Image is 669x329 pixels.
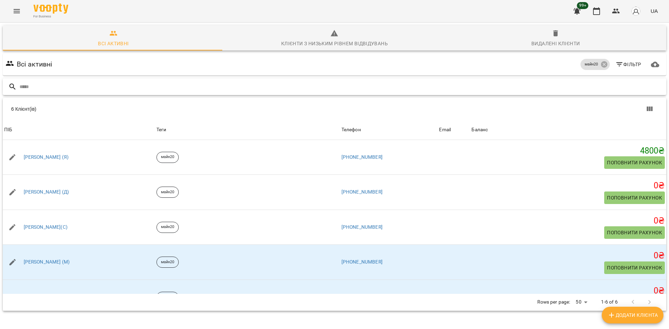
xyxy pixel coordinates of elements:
h6: Всі активні [17,59,53,70]
p: майн20 [161,259,175,265]
h5: 0 ₴ [471,250,665,261]
a: [PERSON_NAME] (Я) [24,154,69,161]
div: 50 [573,297,590,307]
p: майн20 [585,62,598,68]
span: Поповнити рахунок [607,158,662,167]
a: [PERSON_NAME] (М) [24,259,70,266]
p: майн20 [161,224,175,230]
div: Всі активні [98,39,129,48]
p: майн20 [161,154,175,160]
div: Клієнти з низьким рівнем відвідувань [281,39,388,48]
h5: 4800 ₴ [471,146,665,156]
h5: 0 ₴ [471,285,665,296]
div: Видалені клієнти [531,39,580,48]
a: [PERSON_NAME](С) [24,224,68,231]
div: майн20 [580,59,610,70]
div: Баланс [471,126,488,134]
div: Телефон [341,126,361,134]
button: Поповнити рахунок [604,191,665,204]
div: майн20 [156,152,179,163]
div: Теги [156,126,339,134]
img: Voopty Logo [33,3,68,14]
a: [PHONE_NUMBER] [341,154,383,160]
span: Поповнити рахунок [607,194,662,202]
button: Фільтр [613,58,644,71]
div: майн20 [156,257,179,268]
h5: 0 ₴ [471,180,665,191]
div: Sort [471,126,488,134]
div: майн20 [156,292,179,303]
button: Додати клієнта [602,307,663,323]
p: майн20 [161,189,175,195]
button: UA [648,5,661,17]
span: Додати клієнта [607,311,658,319]
span: Email [439,126,469,134]
p: Rows per page: [537,299,570,306]
span: Фільтр [615,60,641,69]
button: Показати колонки [641,101,658,117]
div: майн20 [156,222,179,233]
button: Поповнити рахунок [604,156,665,169]
button: Поповнити рахунок [604,226,665,239]
button: Menu [8,3,25,19]
img: avatar_s.png [631,6,641,16]
span: For Business [33,14,68,19]
div: ПІБ [4,126,12,134]
div: 6 Клієнт(ів) [11,105,339,112]
div: Table Toolbar [3,98,666,120]
p: 1-6 of 6 [601,299,618,306]
button: Поповнити рахунок [604,261,665,274]
a: [PHONE_NUMBER] [341,189,383,195]
span: Баланс [471,126,665,134]
a: [PERSON_NAME] (Д) [24,189,69,196]
div: Sort [439,126,451,134]
div: Email [439,126,451,134]
a: [PHONE_NUMBER] [341,224,383,230]
span: Телефон [341,126,437,134]
span: UA [651,7,658,15]
a: [PHONE_NUMBER] [341,259,383,265]
span: Поповнити рахунок [607,264,662,272]
span: ПІБ [4,126,154,134]
h5: 0 ₴ [471,216,665,226]
div: майн20 [156,187,179,198]
span: 99+ [577,2,589,9]
div: Sort [341,126,361,134]
span: Поповнити рахунок [607,228,662,237]
div: Sort [4,126,12,134]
